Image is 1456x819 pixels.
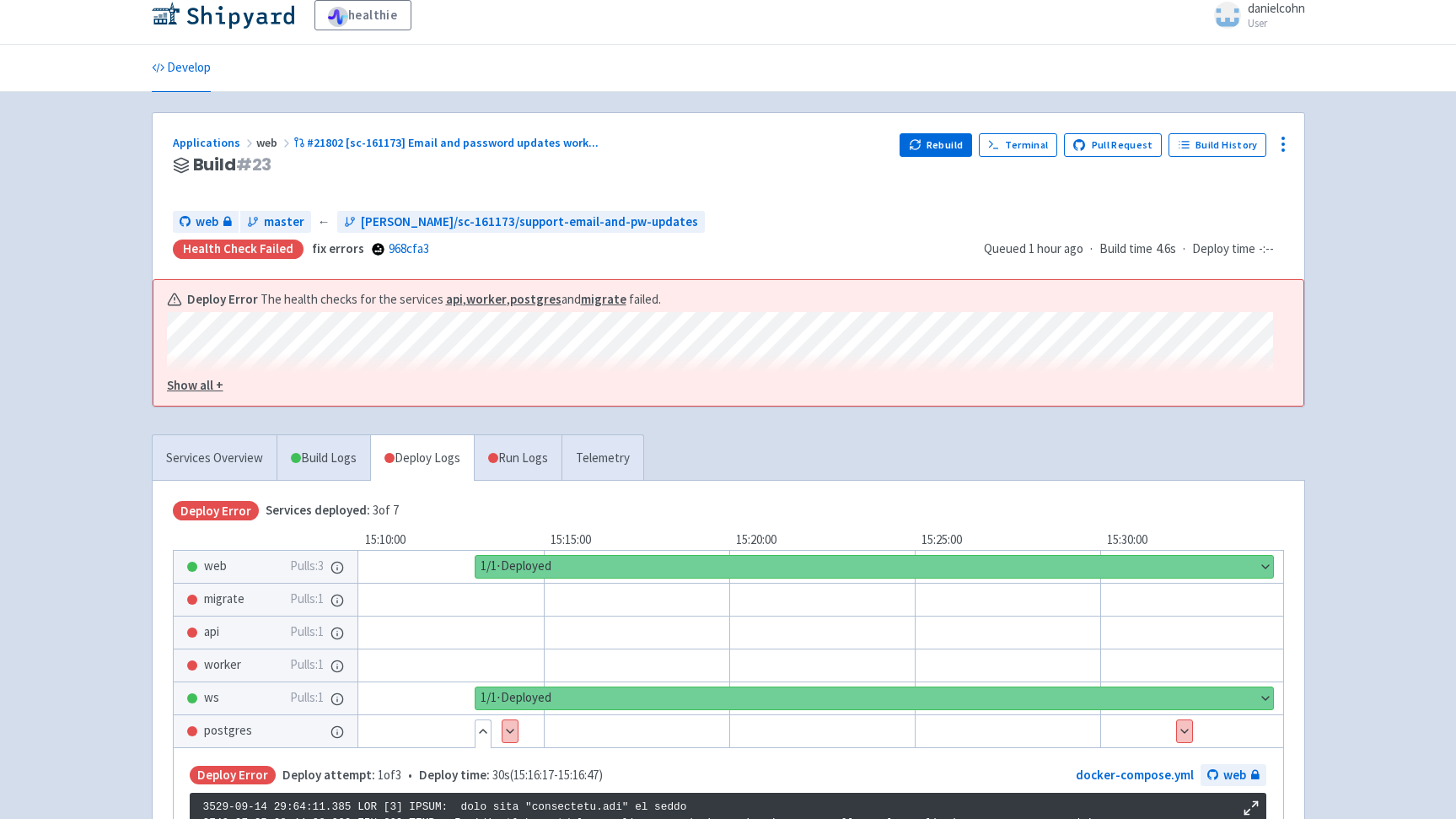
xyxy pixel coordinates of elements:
[204,721,252,741] span: postgres
[1099,240,1152,259] span: Build time
[282,766,401,785] span: 1 of 3
[915,531,1100,550] div: 15:25:00
[152,45,211,92] a: Develop
[358,531,544,550] div: 15:10:00
[290,655,324,675] span: Pulls: 1
[419,766,603,785] span: 30s ( 15:16:17 - 15:16:47 )
[190,766,276,785] span: Deploy Error
[446,291,463,307] a: api
[264,213,304,232] span: master
[337,211,705,234] a: [PERSON_NAME]/sc-161173/support-email-and-pw-updates
[193,155,272,175] span: Build
[581,291,626,307] a: migrate
[282,766,603,785] span: •
[277,435,370,482] a: Build Logs
[474,435,561,482] a: Run Logs
[261,290,664,310] span: The health checks for the services , , and failed.
[1029,240,1083,256] time: 1 hour ago
[204,557,227,576] span: web
[466,291,507,307] a: worker
[236,153,272,176] span: # 23
[370,435,474,482] a: Deploy Logs
[204,622,219,642] span: api
[561,435,643,482] a: Telemetry
[544,531,729,550] div: 15:15:00
[256,135,293,150] span: web
[173,501,259,520] span: Deploy Error
[1201,764,1266,787] a: web
[984,240,1284,259] div: · ·
[204,688,219,708] span: ws
[1100,531,1286,550] div: 15:30:00
[1204,2,1305,29] a: danielcohn User
[204,590,244,609] span: migrate
[173,211,239,234] a: web
[510,291,561,307] a: postgres
[729,531,915,550] div: 15:20:00
[266,502,370,518] span: Services deployed:
[1223,766,1246,785] span: web
[290,688,324,708] span: Pulls: 1
[152,2,294,29] img: Shipyard logo
[240,211,311,234] a: master
[167,377,223,393] u: Show all +
[900,133,972,157] button: Rebuild
[1156,240,1176,259] span: 4.6s
[1076,767,1194,783] a: docker-compose.yml
[293,135,602,150] a: #21802 [sc-161173] Email and password updates work...
[1248,18,1305,29] small: User
[1169,133,1266,157] a: Build History
[290,557,324,576] span: Pulls: 3
[290,590,324,609] span: Pulls: 1
[361,213,698,232] span: [PERSON_NAME]/sc-161173/support-email-and-pw-updates
[282,767,375,783] span: Deploy attempt:
[1192,240,1255,259] span: Deploy time
[307,135,599,150] span: #21802 [sc-161173] Email and password updates work ...
[196,213,218,232] span: web
[266,501,399,520] span: 3 of 7
[1243,800,1260,816] button: Maximize log window
[318,213,330,232] span: ←
[173,135,256,150] a: Applications
[984,240,1083,256] span: Queued
[1064,133,1163,157] a: Pull Request
[389,240,429,256] a: 968cfa3
[1259,240,1274,259] span: -:--
[290,622,324,642] span: Pulls: 1
[979,133,1057,157] a: Terminal
[204,655,241,675] span: worker
[167,376,1273,396] button: Show all +
[187,290,258,310] b: Deploy Error
[153,435,277,482] a: Services Overview
[173,240,304,259] div: Health check failed
[312,240,364,256] strong: fix errors
[419,767,490,783] span: Deploy time:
